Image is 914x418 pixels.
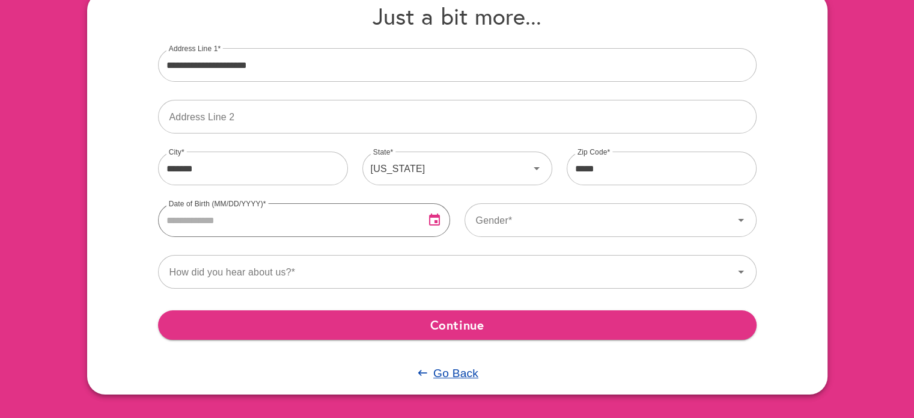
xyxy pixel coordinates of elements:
button: Continue [158,310,757,339]
button: Open Date Picker [420,206,449,235]
div: [US_STATE] [362,152,529,185]
svg: Icon [529,161,544,176]
svg: Icon [734,265,748,279]
svg: Icon [734,213,748,227]
h4: Just a bit more... [158,2,757,30]
u: Go Back [433,367,478,380]
span: Continue [168,314,747,336]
